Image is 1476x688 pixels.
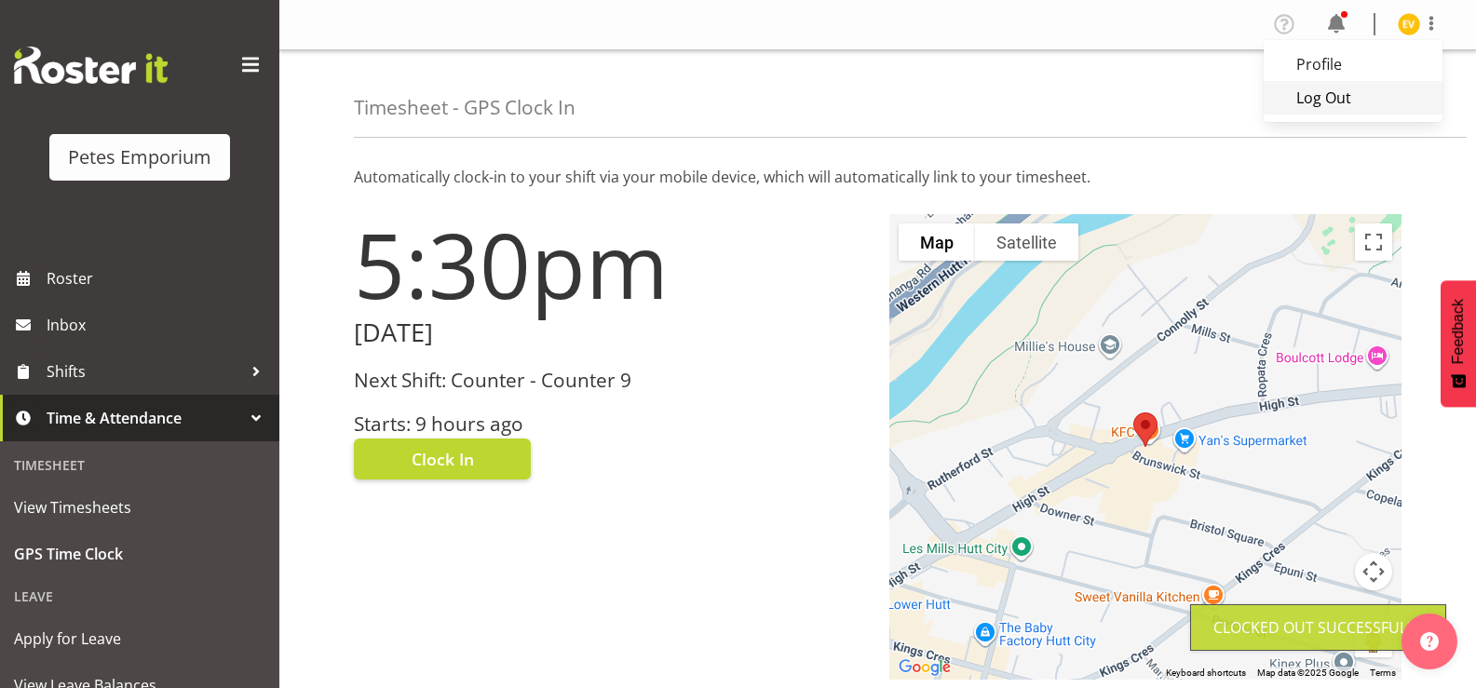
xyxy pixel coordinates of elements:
[14,540,265,568] span: GPS Time Clock
[354,214,867,315] h1: 5:30pm
[354,318,867,347] h2: [DATE]
[68,143,211,171] div: Petes Emporium
[975,223,1078,261] button: Show satellite imagery
[5,484,275,531] a: View Timesheets
[1450,299,1467,364] span: Feedback
[894,655,955,680] a: Open this area in Google Maps (opens a new window)
[1257,668,1359,678] span: Map data ©2025 Google
[5,446,275,484] div: Timesheet
[5,577,275,615] div: Leave
[47,357,242,385] span: Shifts
[899,223,975,261] button: Show street map
[47,404,242,432] span: Time & Attendance
[1264,81,1442,115] a: Log Out
[1166,667,1246,680] button: Keyboard shortcuts
[47,311,270,339] span: Inbox
[14,493,265,521] span: View Timesheets
[354,97,576,118] h4: Timesheet - GPS Clock In
[14,625,265,653] span: Apply for Leave
[354,166,1402,188] p: Automatically clock-in to your shift via your mobile device, which will automatically link to you...
[14,47,168,84] img: Rosterit website logo
[1213,616,1423,639] div: Clocked out Successfully
[5,615,275,662] a: Apply for Leave
[1355,553,1392,590] button: Map camera controls
[1264,47,1442,81] a: Profile
[354,370,867,391] h3: Next Shift: Counter - Counter 9
[1398,13,1420,35] img: eva-vailini10223.jpg
[354,438,531,479] button: Clock In
[894,655,955,680] img: Google
[1441,280,1476,407] button: Feedback - Show survey
[1355,223,1392,261] button: Toggle fullscreen view
[1370,668,1396,678] a: Terms (opens in new tab)
[354,413,867,435] h3: Starts: 9 hours ago
[1420,632,1439,651] img: help-xxl-2.png
[47,264,270,292] span: Roster
[5,531,275,577] a: GPS Time Clock
[412,447,474,471] span: Clock In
